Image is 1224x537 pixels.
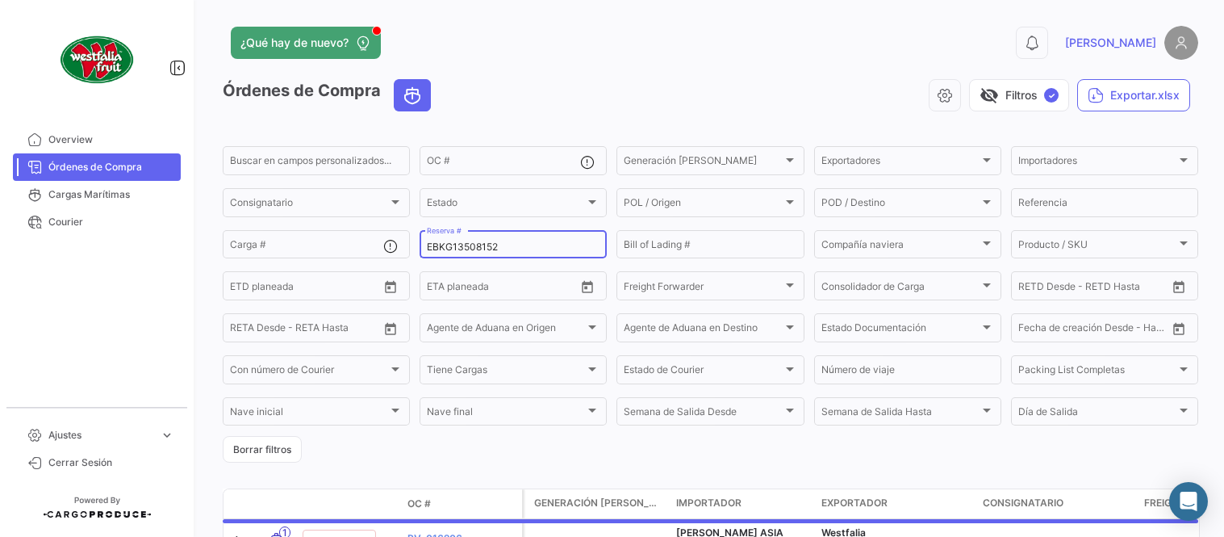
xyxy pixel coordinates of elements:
[230,283,259,294] input: Desde
[48,132,174,147] span: Overview
[821,157,980,169] span: Exportadores
[378,317,403,341] button: Open calendar
[230,367,388,378] span: Con número de Courier
[815,489,976,518] datatable-header-cell: Exportador
[427,283,456,294] input: Desde
[427,367,585,378] span: Tiene Cargas
[1059,283,1130,294] input: Hasta
[524,489,670,518] datatable-header-cell: Generación de cargas
[624,157,782,169] span: Generación [PERSON_NAME]
[427,325,585,336] span: Agente de Aduana en Origen
[969,79,1069,111] button: visibility_offFiltros✓
[821,283,980,294] span: Consolidador de Carga
[1018,409,1176,420] span: Día de Salida
[1077,79,1190,111] button: Exportar.xlsx
[1044,88,1059,103] span: ✓
[13,153,181,181] a: Órdenes de Compra
[270,283,341,294] input: Hasta
[1065,35,1156,51] span: [PERSON_NAME]
[1018,367,1176,378] span: Packing List Completas
[223,79,436,111] h3: Órdenes de Compra
[624,409,782,420] span: Semana de Salida Desde
[670,489,815,518] datatable-header-cell: Importador
[1018,157,1176,169] span: Importadores
[48,160,174,174] span: Órdenes de Compra
[48,455,174,470] span: Cerrar Sesión
[407,497,431,511] span: OC #
[534,496,663,510] span: Generación [PERSON_NAME]
[427,199,585,211] span: Estado
[427,409,585,420] span: Nave final
[13,208,181,236] a: Courier
[160,428,174,443] span: expand_more
[230,199,388,211] span: Consignatario
[821,496,888,510] span: Exportador
[821,199,980,211] span: POD / Destino
[821,241,980,253] span: Compañía naviera
[13,126,181,153] a: Overview
[13,181,181,208] a: Cargas Marítimas
[240,35,349,51] span: ¿Qué hay de nuevo?
[401,490,522,518] datatable-header-cell: OC #
[983,496,1063,510] span: Consignatario
[624,283,782,294] span: Freight Forwarder
[256,497,296,510] datatable-header-cell: Modo de Transporte
[976,489,1138,518] datatable-header-cell: Consignatario
[1018,325,1047,336] input: Desde
[296,497,401,510] datatable-header-cell: Estado Doc.
[270,325,341,336] input: Hasta
[48,215,174,229] span: Courier
[1164,26,1198,60] img: placeholder-user.png
[1018,283,1047,294] input: Desde
[1059,325,1130,336] input: Hasta
[395,80,430,111] button: Ocean
[1018,241,1176,253] span: Producto / SKU
[230,409,388,420] span: Nave inicial
[1169,482,1208,521] div: Abrir Intercom Messenger
[624,367,782,378] span: Estado de Courier
[1167,317,1191,341] button: Open calendar
[575,275,599,299] button: Open calendar
[230,325,259,336] input: Desde
[223,436,302,463] button: Borrar filtros
[231,27,381,59] button: ¿Qué hay de nuevo?
[467,283,538,294] input: Hasta
[676,496,742,510] span: Importador
[48,428,153,443] span: Ajustes
[821,325,980,336] span: Estado Documentación
[980,86,999,105] span: visibility_off
[624,199,782,211] span: POL / Origen
[56,19,137,100] img: client-50.png
[624,325,782,336] span: Agente de Aduana en Destino
[1167,275,1191,299] button: Open calendar
[48,187,174,202] span: Cargas Marítimas
[378,275,403,299] button: Open calendar
[821,409,980,420] span: Semana de Salida Hasta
